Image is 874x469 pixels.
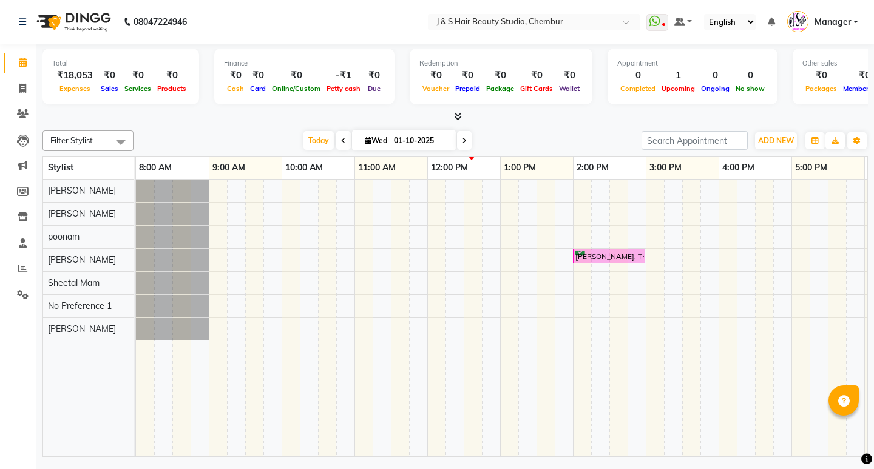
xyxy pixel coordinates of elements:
div: -₹1 [324,69,364,83]
button: ADD NEW [755,132,797,149]
div: Appointment [617,58,768,69]
div: [PERSON_NAME], TK01, 02:00 PM-03:00 PM, Facial - Brightening Line [PERSON_NAME] [574,251,644,262]
div: Finance [224,58,385,69]
span: No Preference 1 [48,300,112,311]
div: ₹0 [419,69,452,83]
span: Voucher [419,84,452,93]
span: Online/Custom [269,84,324,93]
div: ₹0 [517,69,556,83]
span: poonam [48,231,80,242]
span: Package [483,84,517,93]
span: Cash [224,84,247,93]
span: Completed [617,84,659,93]
div: ₹0 [452,69,483,83]
div: ₹0 [247,69,269,83]
input: Search Appointment [642,131,748,150]
span: Manager [815,16,851,29]
a: 4:00 PM [719,159,757,177]
div: ₹0 [364,69,385,83]
span: Expenses [56,84,93,93]
b: 08047224946 [134,5,187,39]
div: ₹0 [269,69,324,83]
span: Products [154,84,189,93]
span: ADD NEW [758,136,794,145]
div: 0 [617,69,659,83]
span: Prepaid [452,84,483,93]
span: Stylist [48,162,73,173]
a: 10:00 AM [282,159,326,177]
a: 11:00 AM [355,159,399,177]
span: Upcoming [659,84,698,93]
span: [PERSON_NAME] [48,323,116,334]
input: 2025-10-01 [390,132,451,150]
img: logo [31,5,114,39]
span: Today [303,131,334,150]
div: 1 [659,69,698,83]
a: 1:00 PM [501,159,539,177]
span: Ongoing [698,84,733,93]
div: ₹0 [121,69,154,83]
iframe: chat widget [823,420,862,457]
div: ₹0 [98,69,121,83]
span: [PERSON_NAME] [48,185,116,196]
div: Redemption [419,58,583,69]
div: 0 [698,69,733,83]
div: ₹0 [802,69,840,83]
span: Due [365,84,384,93]
span: Sales [98,84,121,93]
div: ₹0 [224,69,247,83]
a: 3:00 PM [646,159,685,177]
span: Petty cash [324,84,364,93]
a: 9:00 AM [209,159,248,177]
span: [PERSON_NAME] [48,208,116,219]
span: Gift Cards [517,84,556,93]
div: ₹18,053 [52,69,98,83]
div: 0 [733,69,768,83]
a: 5:00 PM [792,159,830,177]
div: Total [52,58,189,69]
div: ₹0 [556,69,583,83]
span: Services [121,84,154,93]
span: Wallet [556,84,583,93]
a: 12:00 PM [428,159,471,177]
a: 2:00 PM [574,159,612,177]
span: Filter Stylist [50,135,93,145]
span: No show [733,84,768,93]
span: [PERSON_NAME] [48,254,116,265]
a: 8:00 AM [136,159,175,177]
span: Packages [802,84,840,93]
span: Card [247,84,269,93]
img: Manager [787,11,808,32]
span: Wed [362,136,390,145]
span: Sheetal Mam [48,277,100,288]
div: ₹0 [483,69,517,83]
div: ₹0 [154,69,189,83]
